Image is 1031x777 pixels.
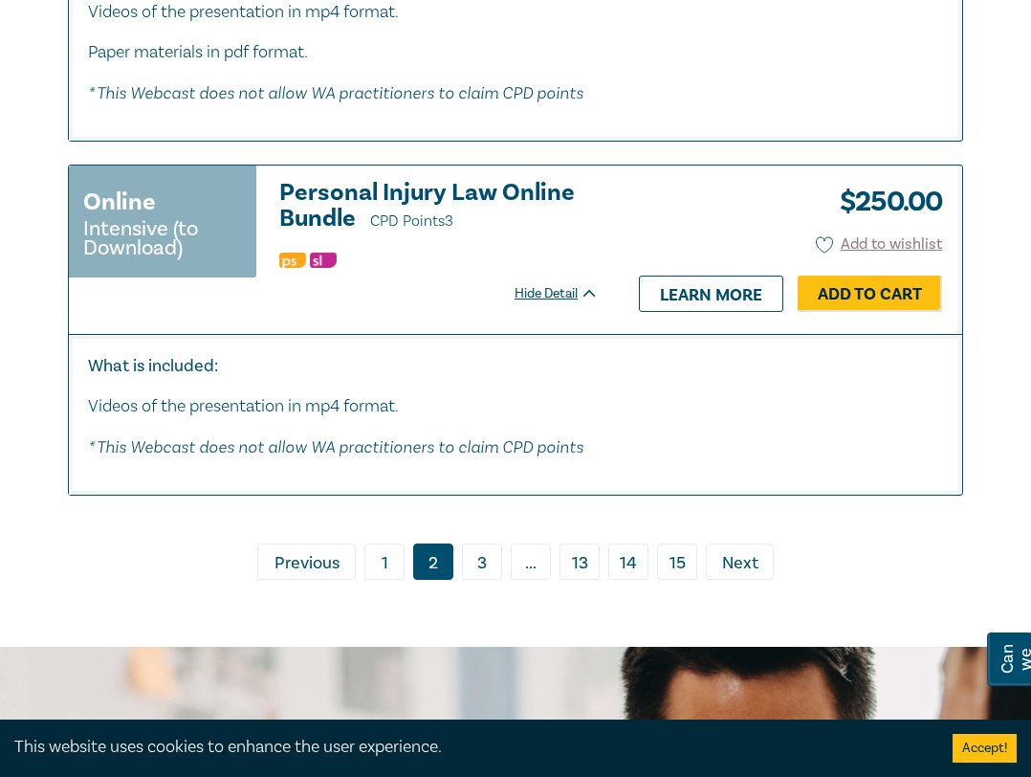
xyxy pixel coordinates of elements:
[953,734,1017,763] button: Accept cookies
[14,735,924,760] div: This website uses cookies to enhance the user experience.
[88,355,218,377] strong: What is included:
[462,544,502,580] a: 3
[88,394,943,419] p: Videos of the presentation in mp4 format.
[657,544,697,580] a: 15
[88,436,583,456] em: * This Webcast does not allow WA practitioners to claim CPD points
[279,253,306,269] img: Professional Skills
[88,40,943,65] p: Paper materials in pdf format.
[257,544,356,580] a: Previous
[639,276,783,312] a: Learn more
[511,544,551,580] span: ...
[364,544,405,580] a: 1
[83,185,156,219] h3: Online
[83,219,242,257] small: Intensive (to Download)
[798,276,942,312] a: Add to Cart
[515,284,620,303] div: Hide Detail
[816,233,943,255] button: Add to wishlist
[608,544,648,580] a: 14
[825,180,942,224] h3: $ 250.00
[310,253,337,269] img: Substantive Law
[559,544,600,580] a: 13
[279,180,599,234] h3: Personal Injury Law Online Bundle
[88,82,583,102] em: * This Webcast does not allow WA practitioners to claim CPD points
[706,544,774,580] a: Next
[279,180,599,234] a: Personal Injury Law Online Bundle CPD Points3
[413,544,453,580] a: 2
[722,551,758,576] span: Next
[274,551,340,576] span: Previous
[370,211,453,231] span: CPD Points 3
